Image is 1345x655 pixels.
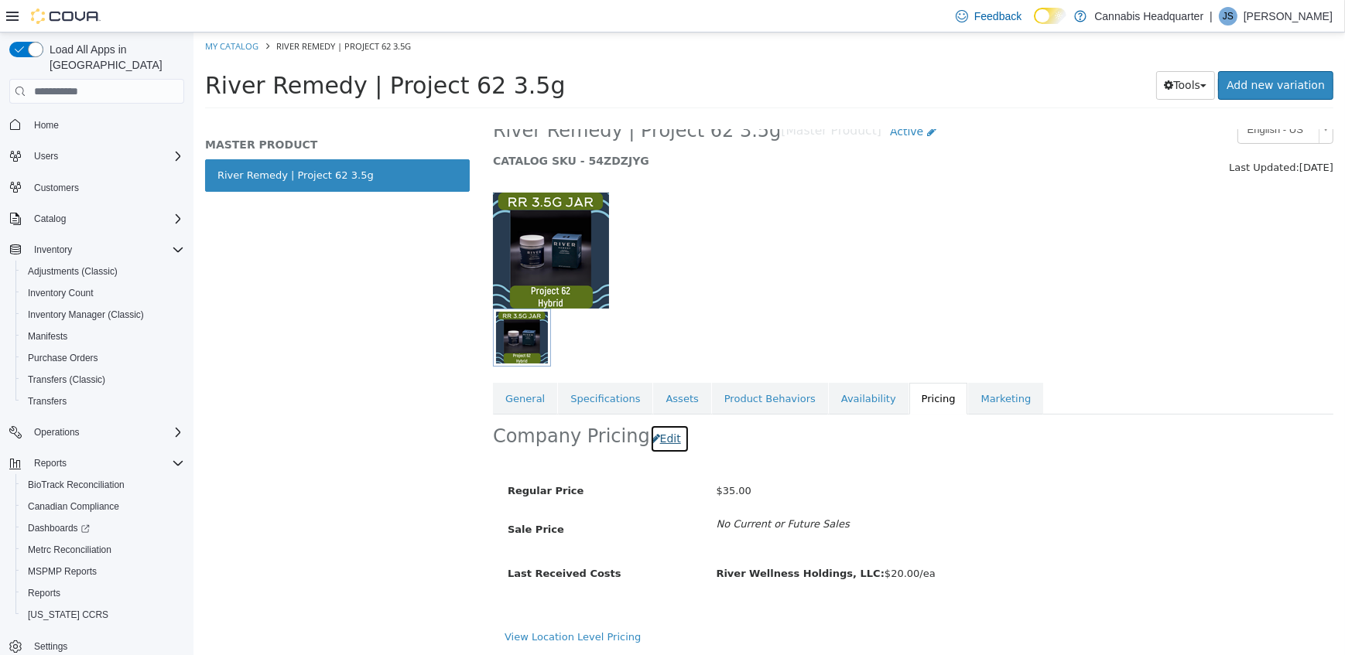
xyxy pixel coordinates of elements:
[3,452,190,474] button: Reports
[15,347,190,369] button: Purchase Orders
[28,500,119,513] span: Canadian Compliance
[28,309,144,321] span: Inventory Manager (Classic)
[22,284,184,302] span: Inventory Count
[28,114,184,134] span: Home
[12,105,276,119] h5: MASTER PRODUCT
[22,349,184,367] span: Purchase Orders
[1094,7,1203,26] p: Cannabis Headquarter
[22,541,184,559] span: Metrc Reconciliation
[28,265,118,278] span: Adjustments (Classic)
[28,178,184,197] span: Customers
[28,374,105,386] span: Transfers (Classic)
[28,147,64,165] button: Users
[15,282,190,304] button: Inventory Count
[15,369,190,391] button: Transfers (Classic)
[34,150,58,162] span: Users
[3,176,190,199] button: Customers
[28,179,85,197] a: Customers
[28,241,78,259] button: Inventory
[43,42,184,73] span: Load All Apps in [GEOGRAPHIC_DATA]
[364,350,459,383] a: Specifications
[15,391,190,412] button: Transfers
[31,9,101,24] img: Cova
[28,395,67,408] span: Transfers
[1244,7,1333,26] p: [PERSON_NAME]
[3,239,190,261] button: Inventory
[22,262,184,281] span: Adjustments (Classic)
[523,486,656,497] i: No Current or Future Sales
[28,454,184,472] span: Reports
[3,113,190,135] button: Home
[22,519,96,537] a: Dashboards
[3,208,190,230] button: Catalog
[22,497,125,516] a: Canadian Compliance
[28,587,60,599] span: Reports
[22,584,184,602] span: Reports
[28,454,73,472] button: Reports
[688,85,751,114] a: Active
[28,423,184,442] span: Operations
[1210,7,1213,26] p: |
[12,127,276,159] a: River Remedy | Project 62 3.5g
[963,39,1022,67] button: Tools
[22,476,131,494] a: BioTrack Reconciliation
[299,350,364,383] a: General
[28,287,94,299] span: Inventory Count
[15,539,190,561] button: Metrc Reconciliation
[1106,129,1140,141] span: [DATE]
[22,584,67,602] a: Reports
[22,476,184,494] span: BioTrack Reconciliation
[1034,8,1066,24] input: Dark Mode
[696,93,730,105] span: Active
[22,606,115,624] a: [US_STATE] CCRS
[15,326,190,347] button: Manifests
[518,350,635,383] a: Product Behaviors
[15,517,190,539] a: Dashboards
[15,474,190,496] button: BioTrack Reconciliation
[523,535,691,547] b: River Wellness Holdings, LLC:
[3,421,190,443] button: Operations
[1035,129,1106,141] span: Last Updated:
[775,350,850,383] a: Marketing
[299,121,924,135] h5: CATALOG SKU - 54ZDZJYG
[460,350,517,383] a: Assets
[28,116,65,135] a: Home
[974,9,1022,24] span: Feedback
[22,562,184,581] span: MSPMP Reports
[314,535,428,547] span: Last Received Costs
[457,392,496,421] button: Edit
[22,519,184,537] span: Dashboards
[28,352,98,364] span: Purchase Orders
[950,1,1028,32] a: Feedback
[28,609,108,621] span: [US_STATE] CCRS
[22,327,184,346] span: Manifests
[15,261,190,282] button: Adjustments (Classic)
[34,119,59,131] span: Home
[34,213,66,225] span: Catalog
[28,565,97,578] span: MSPMP Reports
[28,544,111,556] span: Metrc Reconciliation
[28,210,72,228] button: Catalog
[15,604,190,626] button: [US_STATE] CCRS
[22,305,150,324] a: Inventory Manager (Classic)
[34,182,79,194] span: Customers
[28,522,90,534] span: Dashboards
[1044,85,1140,111] a: English - US
[587,93,688,105] small: [Master Product]
[15,582,190,604] button: Reports
[83,8,217,19] span: River Remedy | Project 62 3.5g
[1219,7,1237,26] div: Jamal Saeed
[635,350,715,383] a: Availability
[34,457,67,469] span: Reports
[314,491,371,503] span: Sale Price
[15,496,190,517] button: Canadian Compliance
[12,39,372,67] span: River Remedy | Project 62 3.5g
[311,599,447,610] a: View Location Level Pricing
[1034,24,1035,25] span: Dark Mode
[1045,86,1119,110] span: English - US
[299,392,457,416] h2: Company Pricing
[22,305,184,324] span: Inventory Manager (Classic)
[34,426,80,438] span: Operations
[22,562,103,581] a: MSPMP Reports
[1025,39,1140,67] a: Add new variation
